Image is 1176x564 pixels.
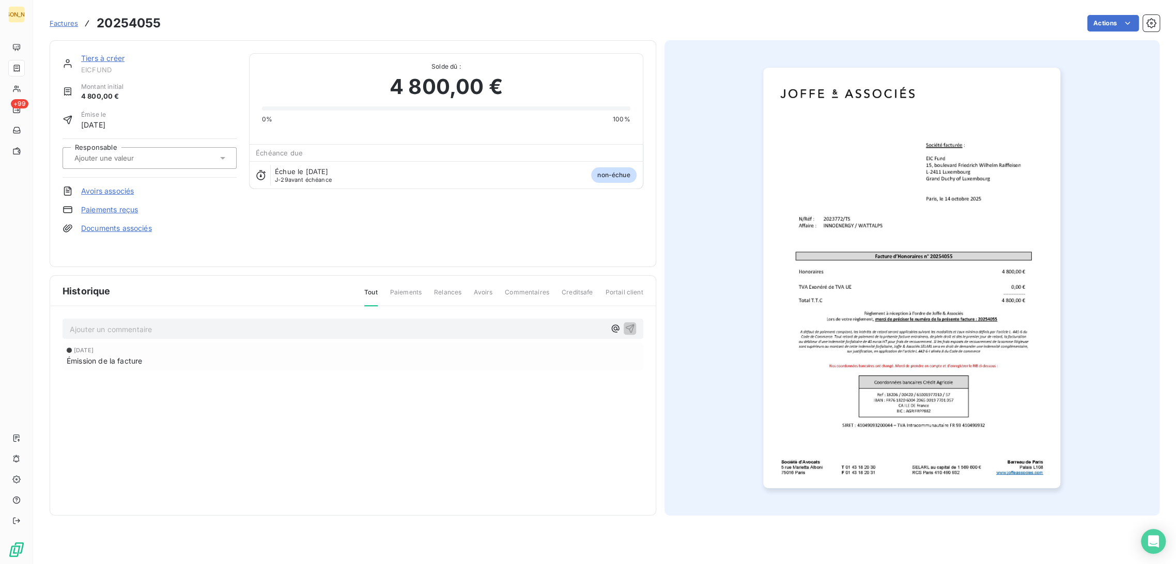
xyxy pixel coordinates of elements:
span: Creditsafe [562,288,593,305]
span: non-échue [591,167,636,183]
span: EICFUND [81,66,237,74]
span: +99 [11,99,28,108]
span: Portail client [605,288,643,305]
span: Relances [434,288,461,305]
span: Paiements [390,288,422,305]
button: Actions [1087,15,1139,32]
a: Avoirs associés [81,186,134,196]
span: Factures [50,19,78,27]
span: Émission de la facture [67,355,142,366]
span: Commentaires [505,288,549,305]
a: Factures [50,18,78,28]
span: 4 800,00 € [81,91,123,102]
a: Paiements reçus [81,205,138,215]
span: Échue le [DATE] [275,167,328,176]
span: [DATE] [81,119,106,130]
a: Documents associés [81,223,152,233]
h3: 20254055 [97,14,161,33]
img: Logo LeanPay [8,541,25,558]
span: Solde dû : [262,62,630,71]
img: invoice_thumbnail [763,68,1060,488]
span: Montant initial [81,82,123,91]
span: [DATE] [74,347,94,353]
div: [PERSON_NAME] [8,6,25,23]
a: Tiers à créer [81,54,125,62]
span: Échéance due [256,149,303,157]
span: Avoirs [474,288,492,305]
span: Émise le [81,110,106,119]
span: J-29 [275,176,288,183]
span: Tout [364,288,378,306]
input: Ajouter une valeur [73,153,177,163]
div: Open Intercom Messenger [1141,529,1166,554]
span: Historique [63,284,111,298]
span: 0% [262,115,272,124]
span: avant échéance [275,177,332,183]
span: 100% [613,115,630,124]
span: 4 800,00 € [390,71,503,102]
